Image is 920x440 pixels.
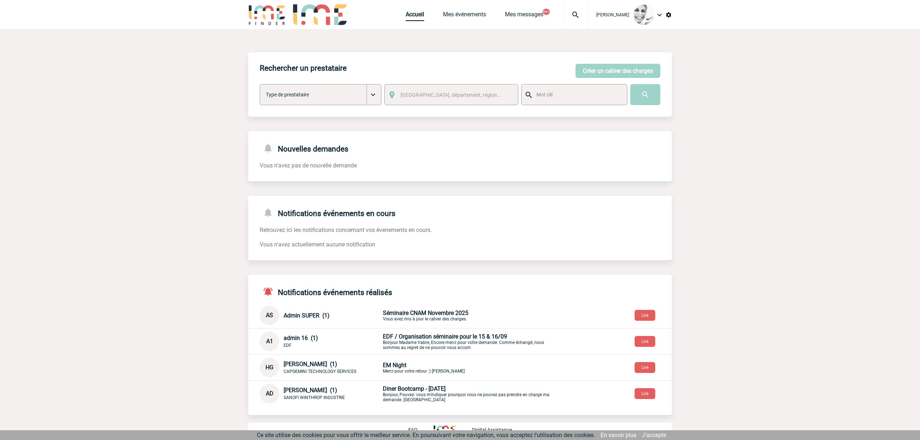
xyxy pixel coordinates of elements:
button: Lire [635,388,655,399]
img: notifications-24-px-g.png [263,207,278,218]
span: admin 16 (1) [284,335,318,341]
div: Conversation privée : Client - Agence [260,306,672,325]
p: FAQ [408,427,418,433]
div: Conversation privée : Client - Agence [260,358,672,377]
button: Lire [635,336,655,347]
span: HG [265,364,273,371]
span: Vous n'avez actuellement aucune notification [260,241,375,248]
span: AD [266,390,273,397]
p: Bonjour Madame Vabre, Encore merci pour votre demande. Comme échangé, nous sommes au regret de ne... [383,333,553,350]
p: Merci pour votre retour :) [PERSON_NAME] [383,362,553,374]
span: Admin SUPER (1) [284,312,330,319]
h4: Nouvelles demandes [260,143,348,153]
a: FAQ [408,426,434,433]
span: A1 [266,338,273,345]
span: [PERSON_NAME] (1) [284,361,337,368]
a: Lire [629,390,661,397]
span: Diner Bootcamp - [DATE] [383,385,446,392]
span: [GEOGRAPHIC_DATA], département, région... [401,92,501,98]
h4: Notifications événements en cours [260,207,396,218]
span: Séminaire CNAM Novembre 2025 [383,310,468,316]
span: Ce site utilise des cookies pour vous offrir le meilleur service. En poursuivant votre navigation... [257,432,595,439]
a: J'accepte [642,432,666,439]
span: EDF [284,343,292,348]
div: Conversation privée : Client - Agence [260,384,672,403]
span: Retrouvez ici les notifications concernant vos évenements en cours. [260,227,432,233]
div: Conversation privée : Client - Agence [260,332,672,351]
img: notifications-24-px-g.png [263,143,278,153]
input: Mot clé [535,90,620,99]
p: Bonjour, Pouvez- vous m'indiquer pourquoi vous ne pouvez pas prendre en charge ma demande. [GEOGR... [383,385,553,402]
a: Lire [629,364,661,370]
a: En savoir plus [601,432,636,439]
span: EDF / Organisation séminaire pour le 15 & 16/09 [383,333,507,340]
span: Vous n'avez pas de nouvelle demande [260,162,357,169]
h4: Rechercher un prestataire [260,64,347,72]
button: 99+ [543,9,550,15]
img: http://www.idealmeetingsevents.fr/ [434,426,456,434]
a: Lire [629,311,661,318]
img: notifications-active-24-px-r.png [263,286,278,297]
a: AD [PERSON_NAME] (1) SANOFI WINTHROP INDUSTRIE Diner Bootcamp - [DATE]Bonjour, Pouvez- vous m'ind... [260,390,553,397]
button: Lire [635,310,655,321]
span: CAPGEMINI TECHNOLOGY SERVICES [284,369,356,374]
span: [PERSON_NAME] [596,12,629,17]
p: Vous avez mis à jour le cahier des charges. [383,310,553,321]
span: [PERSON_NAME] (1) [284,387,337,394]
a: A1 admin 16 (1) EDF EDF / Organisation séminaire pour le 15 & 16/09Bonjour Madame Vabre, Encore m... [260,337,553,344]
img: IME-Finder [248,4,286,25]
input: Submit [630,84,660,105]
span: SANOFI WINTHROP INDUSTRIE [284,395,345,400]
a: Accueil [406,11,424,21]
img: 103013-0.jpeg [633,5,654,25]
button: Lire [635,362,655,373]
a: Mes messages [505,11,543,21]
a: Lire [629,337,661,344]
a: AS Admin SUPER (1) Séminaire CNAM Novembre 2025Vous avez mis à jour le cahier des charges. [260,311,553,318]
span: AS [266,312,273,319]
span: EM Night [383,362,406,369]
a: Mes événements [443,11,486,21]
a: HG [PERSON_NAME] (1) CAPGEMINI TECHNOLOGY SERVICES EM NightMerci pour votre retour :) [PERSON_NAME] [260,364,553,370]
h4: Notifications événements réalisés [260,286,392,297]
p: Digital Assistance [472,427,512,433]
